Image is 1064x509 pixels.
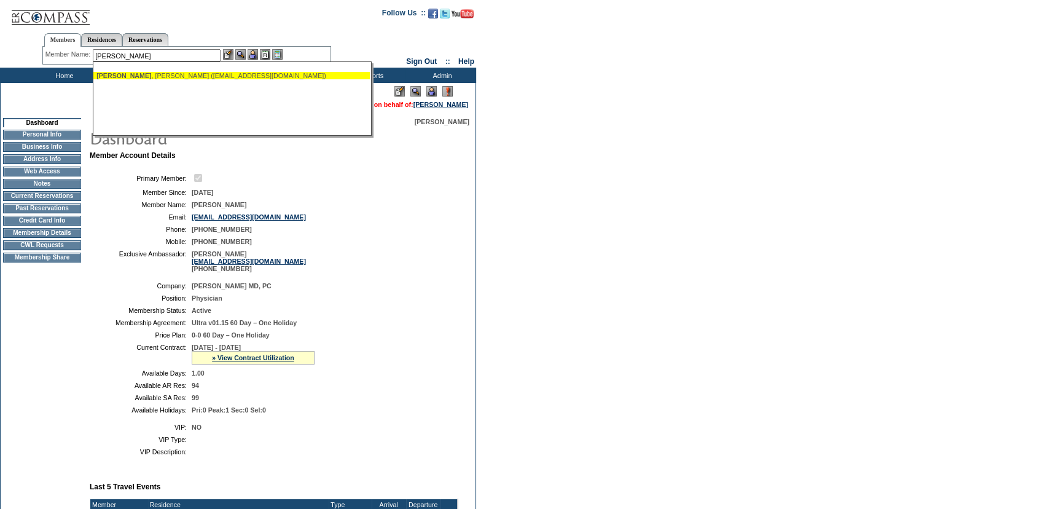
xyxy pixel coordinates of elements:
td: Member Since: [95,189,187,196]
td: Email: [95,213,187,221]
td: Past Reservations [3,203,81,213]
img: View Mode [410,86,421,97]
img: Follow us on Twitter [440,9,450,18]
span: [DATE] - [DATE] [192,344,241,351]
span: 94 [192,382,199,389]
img: View [235,49,246,60]
a: [EMAIL_ADDRESS][DOMAIN_NAME] [192,258,306,265]
td: Available SA Res: [95,394,187,401]
img: b_calculator.gif [272,49,283,60]
span: NO [192,424,201,431]
span: You are acting on behalf of: [327,101,468,108]
td: VIP Description: [95,448,187,456]
div: Member Name: [45,49,93,60]
a: Reservations [122,33,168,46]
a: Members [44,33,82,47]
a: » View Contract Utilization [212,354,294,361]
td: Position: [95,294,187,302]
span: Physician [192,294,222,302]
span: 99 [192,394,199,401]
td: Web Access [3,167,81,176]
td: Available Holidays: [95,406,187,414]
a: Sign Out [406,57,437,66]
img: Edit Mode [394,86,405,97]
span: 0-0 60 Day – One Holiday [192,331,270,339]
span: [DATE] [192,189,213,196]
span: :: [445,57,450,66]
span: [PERSON_NAME] MD, PC [192,282,272,290]
a: Subscribe to our YouTube Channel [452,12,474,20]
a: Help [458,57,474,66]
span: Ultra v01.15 60 Day – One Holiday [192,319,297,326]
img: b_edit.gif [223,49,233,60]
td: Primary Member: [95,172,187,184]
td: Follow Us :: [382,7,426,22]
img: Impersonate [248,49,258,60]
td: Membership Share [3,253,81,262]
td: Credit Card Info [3,216,81,226]
a: Follow us on Twitter [440,12,450,20]
td: CWL Requests [3,240,81,250]
img: Impersonate [426,86,437,97]
td: Membership Status: [95,307,187,314]
img: Log Concern/Member Elevation [442,86,453,97]
td: Notes [3,179,81,189]
img: Subscribe to our YouTube Channel [452,9,474,18]
td: Home [28,68,98,83]
span: [PHONE_NUMBER] [192,226,252,233]
td: Address Info [3,154,81,164]
td: Personal Info [3,130,81,140]
td: Current Contract: [95,344,187,365]
td: Phone: [95,226,187,233]
img: pgTtlDashboard.gif [89,125,335,150]
img: Become our fan on Facebook [428,9,438,18]
a: Residences [81,33,122,46]
td: Membership Agreement: [95,319,187,326]
a: [PERSON_NAME] [413,101,468,108]
td: Dashboard [3,118,81,127]
td: Business Info [3,142,81,152]
td: Available Days: [95,369,187,377]
span: [PERSON_NAME] [96,72,151,79]
a: [EMAIL_ADDRESS][DOMAIN_NAME] [192,213,306,221]
td: Admin [405,68,476,83]
span: [PERSON_NAME] [415,118,469,125]
b: Member Account Details [90,151,176,160]
span: Active [192,307,211,314]
span: [PERSON_NAME] [PHONE_NUMBER] [192,250,306,272]
td: Mobile: [95,238,187,245]
span: [PHONE_NUMBER] [192,238,252,245]
td: VIP: [95,424,187,431]
td: Membership Details [3,228,81,238]
td: Company: [95,282,187,290]
b: Last 5 Travel Events [90,483,160,491]
img: Reservations [260,49,270,60]
span: Pri:0 Peak:1 Sec:0 Sel:0 [192,406,266,414]
td: VIP Type: [95,436,187,443]
td: Exclusive Ambassador: [95,250,187,272]
td: Price Plan: [95,331,187,339]
td: Member Name: [95,201,187,208]
a: Become our fan on Facebook [428,12,438,20]
span: 1.00 [192,369,205,377]
td: Available AR Res: [95,382,187,389]
td: Current Reservations [3,191,81,201]
div: , [PERSON_NAME] ([EMAIL_ADDRESS][DOMAIN_NAME]) [96,72,367,79]
span: [PERSON_NAME] [192,201,246,208]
